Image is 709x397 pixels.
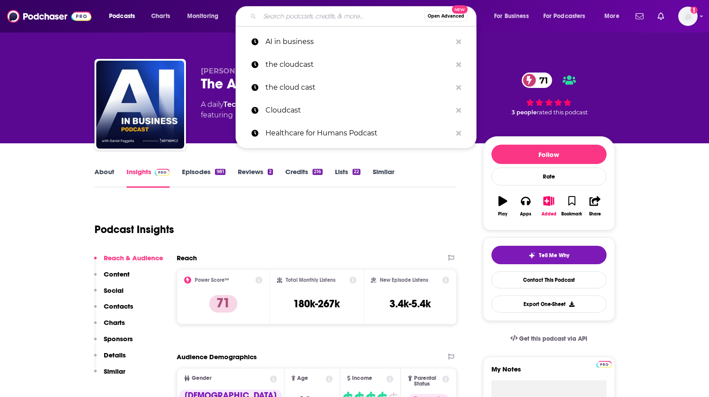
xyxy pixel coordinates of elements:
[528,252,535,259] img: tell me why sparkle
[678,7,698,26] button: Show profile menu
[94,367,125,383] button: Similar
[520,211,531,217] div: Apps
[96,61,184,149] img: The AI in Business Podcast
[94,302,133,318] button: Contacts
[424,11,468,22] button: Open AdvancedNew
[491,365,607,380] label: My Notes
[265,30,452,53] p: AI in business
[491,168,607,186] div: Rate
[512,109,537,116] span: 3 people
[589,211,601,217] div: Share
[95,223,174,236] h1: Podcast Insights
[691,7,698,14] svg: Add a profile image
[182,168,225,188] a: Episodes981
[488,9,540,23] button: open menu
[177,254,197,262] h2: Reach
[127,168,170,188] a: InsightsPodchaser Pro
[177,353,257,361] h2: Audience Demographics
[483,67,615,121] div: 71 3 peoplerated this podcast
[494,10,529,22] span: For Business
[187,10,218,22] span: Monitoring
[151,10,170,22] span: Charts
[531,73,553,88] span: 71
[293,297,340,310] h3: 180k-267k
[94,335,133,351] button: Sponsors
[353,169,360,175] div: 22
[236,53,476,76] a: the cloudcast
[201,110,389,120] span: featuring
[236,76,476,99] a: the cloud cast
[265,53,452,76] p: the cloudcast
[335,168,360,188] a: Lists22
[268,169,273,175] div: 2
[285,168,322,188] a: Credits216
[223,100,265,109] a: Technology
[109,10,135,22] span: Podcasts
[94,351,126,367] button: Details
[380,277,428,283] h2: New Episode Listens
[265,99,452,122] p: Cloudcast
[201,99,389,120] div: A daily podcast
[94,254,163,270] button: Reach & Audience
[94,318,125,335] button: Charts
[491,190,514,222] button: Play
[538,9,598,23] button: open menu
[104,351,126,359] p: Details
[104,302,133,310] p: Contacts
[491,295,607,313] button: Export One-Sheet
[286,277,335,283] h2: Total Monthly Listens
[596,360,612,368] a: Pro website
[596,361,612,368] img: Podchaser Pro
[192,375,211,381] span: Gender
[389,297,431,310] h3: 3.4k-5.4k
[654,9,668,24] a: Show notifications dropdown
[491,271,607,288] a: Contact This Podcast
[452,5,468,14] span: New
[598,9,630,23] button: open menu
[514,190,537,222] button: Apps
[313,169,322,175] div: 216
[201,67,264,75] span: [PERSON_NAME]
[260,9,424,23] input: Search podcasts, credits, & more...
[519,335,587,342] span: Get this podcast via API
[181,9,230,23] button: open menu
[236,30,476,53] a: AI in business
[265,122,452,145] p: Healthcare for Humans Podcast
[583,190,606,222] button: Share
[7,8,91,25] img: Podchaser - Follow, Share and Rate Podcasts
[561,211,582,217] div: Bookmark
[155,169,170,176] img: Podchaser Pro
[209,295,237,313] p: 71
[297,375,308,381] span: Age
[542,211,556,217] div: Added
[238,168,273,188] a: Reviews2
[632,9,647,24] a: Show notifications dropdown
[543,10,585,22] span: For Podcasters
[498,211,507,217] div: Play
[236,99,476,122] a: Cloudcast
[491,246,607,264] button: tell me why sparkleTell Me Why
[491,145,607,164] button: Follow
[104,318,125,327] p: Charts
[604,10,619,22] span: More
[215,169,225,175] div: 981
[104,286,124,295] p: Social
[103,9,146,23] button: open menu
[104,367,125,375] p: Similar
[95,168,114,188] a: About
[94,270,130,286] button: Content
[104,270,130,278] p: Content
[503,328,595,350] a: Get this podcast via API
[352,375,372,381] span: Income
[104,335,133,343] p: Sponsors
[560,190,583,222] button: Bookmark
[522,73,553,88] a: 71
[145,9,175,23] a: Charts
[373,168,394,188] a: Similar
[678,7,698,26] span: Logged in as patiencebaldacci
[678,7,698,26] img: User Profile
[537,190,560,222] button: Added
[414,375,441,387] span: Parental Status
